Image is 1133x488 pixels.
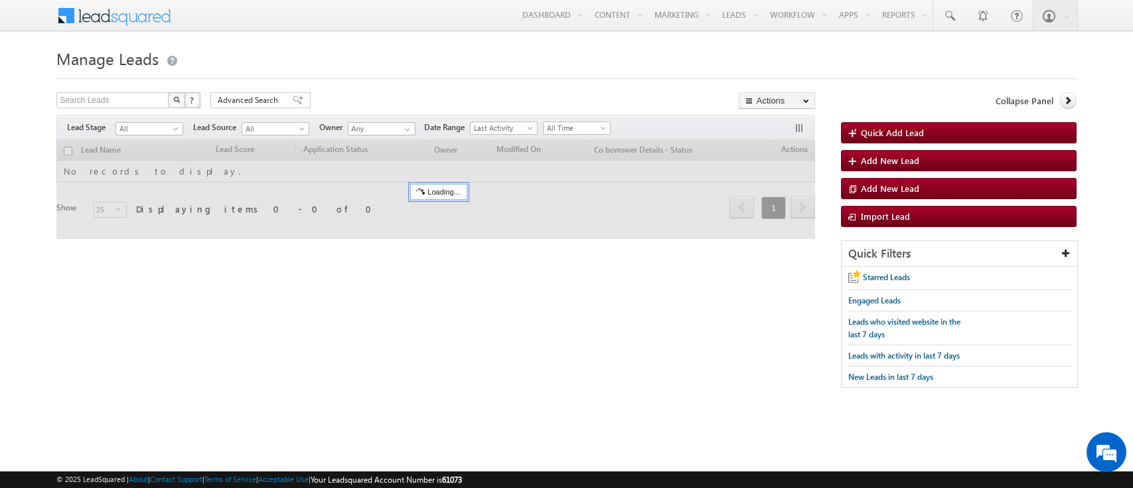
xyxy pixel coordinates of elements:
a: Acceptable Use [258,475,309,483]
span: Starred Leads [863,272,910,282]
span: Add New Lead [861,183,919,194]
span: Engaged Leads [848,295,901,305]
span: Quick Add Lead [861,127,924,138]
span: Import Lead [861,210,910,222]
a: All Time [543,122,611,135]
span: ? [190,94,196,106]
a: About [129,475,148,483]
span: Collapse Panel [996,95,1053,107]
span: All Time [544,122,607,134]
span: Leads with activity in last 7 days [848,351,960,361]
span: Lead Source [193,122,242,133]
a: All [115,122,183,135]
span: All [116,123,179,135]
span: Add New Lead [861,155,919,166]
button: Actions [739,92,815,109]
span: © 2025 LeadSquared | | | | | [56,473,462,486]
span: Date Range [424,122,470,133]
img: Search [173,96,180,103]
span: Owner [319,122,348,133]
a: All [242,122,309,135]
span: Advanced Search [218,94,282,106]
span: Last Activity [471,122,534,134]
span: New Leads in last 7 days [848,372,933,382]
div: Loading... [410,184,467,200]
span: Leads who visited website in the last 7 days [848,317,960,339]
a: Terms of Service [204,475,256,483]
span: Lead Stage [67,122,115,133]
span: All [242,123,305,135]
a: Show All Items [398,123,414,136]
span: 61073 [442,475,462,485]
span: Your Leadsquared Account Number is [311,475,462,485]
div: Quick Filters [842,241,1077,267]
a: Last Activity [470,122,538,135]
a: Contact Support [150,475,202,483]
input: Type to Search [348,122,415,135]
button: ? [185,92,200,108]
span: Manage Leads [56,48,159,69]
